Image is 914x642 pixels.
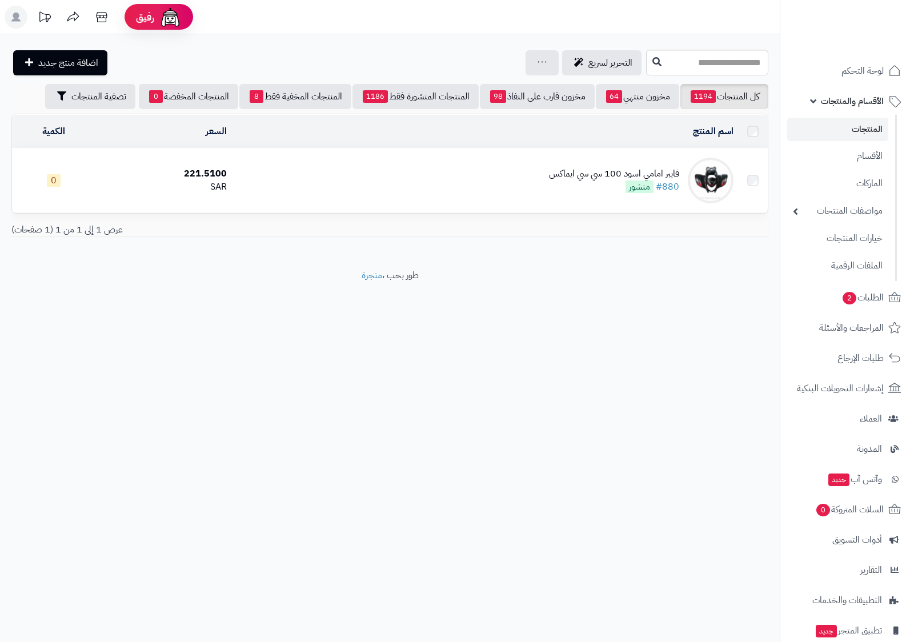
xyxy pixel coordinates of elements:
span: 0 [816,503,830,516]
a: #880 [656,180,679,194]
span: 1186 [363,90,388,103]
span: الطلبات [841,290,884,306]
span: وآتس آب [827,471,882,487]
a: كل المنتجات1194 [680,84,768,109]
a: الأقسام [787,144,888,168]
span: أدوات التسويق [832,532,882,548]
div: SAR [100,180,227,194]
a: السعر [206,125,227,138]
span: 2 [843,291,856,304]
span: 0 [47,174,61,187]
span: لوحة التحكم [841,63,884,79]
a: اضافة منتج جديد [13,50,107,75]
span: جديد [828,474,849,486]
div: فايبر امامي اسود 100 سي سي ايماكس [549,167,679,180]
a: المنتجات المخفية فقط8 [239,84,351,109]
span: التقارير [860,562,882,578]
a: وآتس آبجديد [787,466,907,493]
span: 98 [490,90,506,103]
img: فايبر امامي اسود 100 سي سي ايماكس [688,158,733,203]
span: المراجعات والأسئلة [819,320,884,336]
span: التحرير لسريع [588,56,632,70]
span: منشور [626,180,654,193]
a: مخزون منتهي64 [596,84,679,109]
a: تحديثات المنصة [30,6,59,31]
a: المراجعات والأسئلة [787,314,907,342]
a: خيارات المنتجات [787,226,888,251]
div: 221.5100 [100,167,227,180]
a: السلات المتروكة0 [787,496,907,523]
a: الكمية [42,125,65,138]
a: لوحة التحكم [787,57,907,85]
a: العملاء [787,405,907,432]
span: السلات المتروكة [815,501,884,517]
span: تطبيق المتجر [815,623,882,639]
span: إشعارات التحويلات البنكية [797,380,884,396]
a: المدونة [787,435,907,463]
div: عرض 1 إلى 1 من 1 (1 صفحات) [3,223,390,236]
span: الأقسام والمنتجات [821,93,884,109]
span: رفيق [136,10,154,24]
span: جديد [816,625,837,637]
a: المنتجات المنشورة فقط1186 [352,84,479,109]
a: الطلبات2 [787,284,907,311]
a: أدوات التسويق [787,526,907,553]
a: إشعارات التحويلات البنكية [787,375,907,402]
a: المنتجات المخفضة0 [139,84,238,109]
a: التحرير لسريع [562,50,642,75]
a: اسم المنتج [693,125,733,138]
span: 0 [149,90,163,103]
a: متجرة [362,268,382,282]
a: الماركات [787,171,888,196]
a: طلبات الإرجاع [787,344,907,372]
img: logo-2.png [836,9,903,33]
span: المدونة [857,441,882,457]
a: الملفات الرقمية [787,254,888,278]
img: ai-face.png [159,6,182,29]
span: تصفية المنتجات [71,90,126,103]
span: 1194 [691,90,716,103]
span: 64 [606,90,622,103]
span: طلبات الإرجاع [837,350,884,366]
span: التطبيقات والخدمات [812,592,882,608]
a: مواصفات المنتجات [787,199,888,223]
a: التقارير [787,556,907,584]
a: التطبيقات والخدمات [787,587,907,614]
button: تصفية المنتجات [45,84,135,109]
span: اضافة منتج جديد [38,56,98,70]
a: المنتجات [787,118,888,141]
span: 8 [250,90,263,103]
span: العملاء [860,411,882,427]
a: مخزون قارب على النفاذ98 [480,84,595,109]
